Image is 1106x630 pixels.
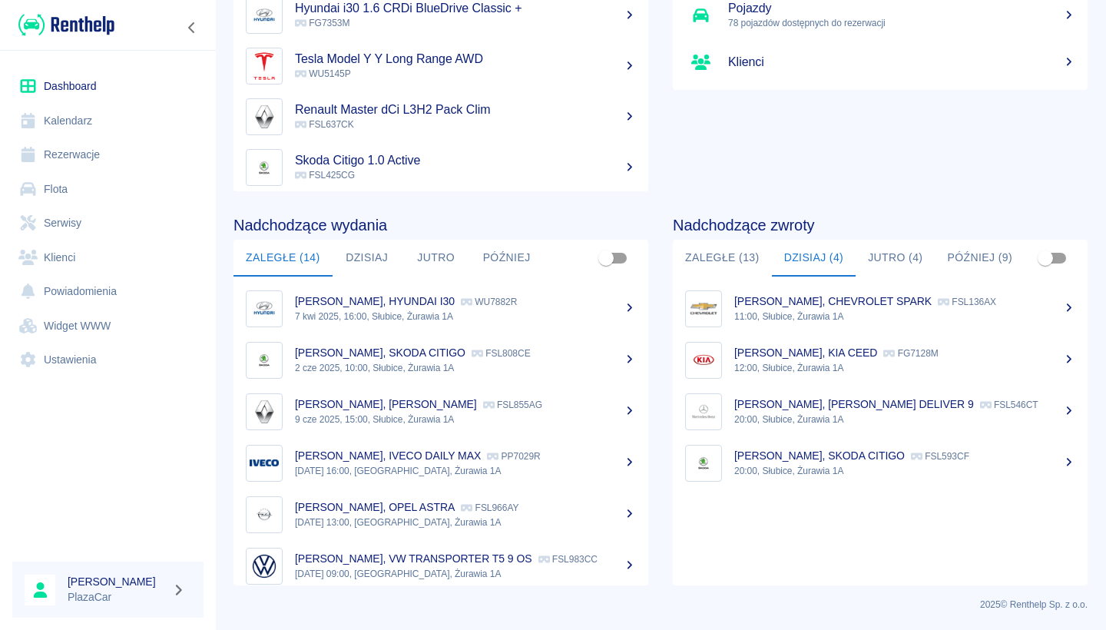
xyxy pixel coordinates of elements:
[12,69,204,104] a: Dashboard
[295,1,636,16] h5: Hyundai i30 1.6 CRDi BlueDrive Classic +
[980,400,1038,410] p: FSL546CT
[233,437,648,489] a: Image[PERSON_NAME], IVECO DAILY MAX PP7029R[DATE] 16:00, [GEOGRAPHIC_DATA], Żurawia 1A
[734,295,932,307] p: [PERSON_NAME], CHEVROLET SPARK
[295,516,636,529] p: [DATE] 13:00, [GEOGRAPHIC_DATA], Żurawia 1A
[295,119,354,130] span: FSL637CK
[673,41,1088,84] a: Klienci
[233,41,648,91] a: ImageTesla Model Y Y Long Range AWD WU5145P
[250,346,279,375] img: Image
[673,283,1088,334] a: Image[PERSON_NAME], CHEVROLET SPARK FSL136AX11:00, Słubice, Żurawia 1A
[250,294,279,323] img: Image
[734,361,1075,375] p: 12:00, Słubice, Żurawia 1A
[295,346,465,359] p: [PERSON_NAME], SKODA CITIGO
[673,437,1088,489] a: Image[PERSON_NAME], SKODA CITIGO FSL593CF20:00, Słubice, Żurawia 1A
[68,589,166,605] p: PlazaCar
[12,12,114,38] a: Renthelp logo
[538,554,598,565] p: FSL983CC
[728,16,1075,30] p: 78 pojazdów dostępnych do rezerwacji
[734,310,1075,323] p: 11:00, Słubice, Żurawia 1A
[233,240,333,277] button: Zaległe (14)
[295,361,636,375] p: 2 cze 2025, 10:00, Słubice, Żurawia 1A
[734,346,877,359] p: [PERSON_NAME], KIA CEED
[935,240,1025,277] button: Później (9)
[12,343,204,377] a: Ustawienia
[295,464,636,478] p: [DATE] 16:00, [GEOGRAPHIC_DATA], Żurawia 1A
[883,348,938,359] p: FG7128M
[295,153,636,168] h5: Skoda Citigo 1.0 Active
[673,386,1088,437] a: Image[PERSON_NAME], [PERSON_NAME] DELIVER 9 FSL546CT20:00, Słubice, Żurawia 1A
[250,552,279,581] img: Image
[250,500,279,529] img: Image
[295,310,636,323] p: 7 kwi 2025, 16:00, Słubice, Żurawia 1A
[734,464,1075,478] p: 20:00, Słubice, Żurawia 1A
[728,1,1075,16] h5: Pojazdy
[68,574,166,589] h6: [PERSON_NAME]
[689,294,718,323] img: Image
[295,51,636,67] h5: Tesla Model Y Y Long Range AWD
[250,51,279,81] img: Image
[295,102,636,118] h5: Renault Master dCi L3H2 Pack Clim
[12,206,204,240] a: Serwisy
[856,240,935,277] button: Jutro (4)
[483,400,542,410] p: FSL855AG
[1031,244,1060,273] span: Pokaż przypisane tylko do mnie
[689,397,718,426] img: Image
[911,451,969,462] p: FSL593CF
[250,153,279,182] img: Image
[12,309,204,343] a: Widget WWW
[295,567,636,581] p: [DATE] 09:00, [GEOGRAPHIC_DATA], Żurawia 1A
[250,1,279,30] img: Image
[295,18,349,28] span: FG7353M
[673,216,1088,234] h4: Nadchodzące zwroty
[250,397,279,426] img: Image
[233,91,648,142] a: ImageRenault Master dCi L3H2 Pack Clim FSL637CK
[295,170,355,181] span: FSL425CG
[673,334,1088,386] a: Image[PERSON_NAME], KIA CEED FG7128M12:00, Słubice, Żurawia 1A
[295,501,455,513] p: [PERSON_NAME], OPEL ASTRA
[233,216,648,234] h4: Nadchodzące wydania
[233,334,648,386] a: Image[PERSON_NAME], SKODA CITIGO FSL808CE2 cze 2025, 10:00, Słubice, Żurawia 1A
[233,489,648,540] a: Image[PERSON_NAME], OPEL ASTRA FSL966AY[DATE] 13:00, [GEOGRAPHIC_DATA], Żurawia 1A
[772,240,856,277] button: Dzisiaj (4)
[728,55,1075,70] h5: Klienci
[295,552,532,565] p: [PERSON_NAME], VW TRANSPORTER T5 9 OS
[233,540,648,592] a: Image[PERSON_NAME], VW TRANSPORTER T5 9 OS FSL983CC[DATE] 09:00, [GEOGRAPHIC_DATA], Żurawia 1A
[689,346,718,375] img: Image
[461,502,518,513] p: FSL966AY
[12,138,204,172] a: Rezerwacje
[472,348,531,359] p: FSL808CE
[591,244,621,273] span: Pokaż przypisane tylko do mnie
[471,240,543,277] button: Później
[295,413,636,426] p: 9 cze 2025, 15:00, Słubice, Żurawia 1A
[734,449,905,462] p: [PERSON_NAME], SKODA CITIGO
[333,240,402,277] button: Dzisiaj
[233,142,648,193] a: ImageSkoda Citigo 1.0 Active FSL425CG
[938,297,996,307] p: FSL136AX
[487,451,540,462] p: PP7029R
[233,386,648,437] a: Image[PERSON_NAME], [PERSON_NAME] FSL855AG9 cze 2025, 15:00, Słubice, Żurawia 1A
[12,104,204,138] a: Kalendarz
[295,68,351,79] span: WU5145P
[673,240,772,277] button: Zaległe (13)
[233,598,1088,612] p: 2025 © Renthelp Sp. z o.o.
[734,413,1075,426] p: 20:00, Słubice, Żurawia 1A
[250,102,279,131] img: Image
[250,449,279,478] img: Image
[295,449,481,462] p: [PERSON_NAME], IVECO DAILY MAX
[461,297,517,307] p: WU7882R
[734,398,974,410] p: [PERSON_NAME], [PERSON_NAME] DELIVER 9
[689,449,718,478] img: Image
[295,295,455,307] p: [PERSON_NAME], HYUNDAI I30
[402,240,471,277] button: Jutro
[12,240,204,275] a: Klienci
[18,12,114,38] img: Renthelp logo
[12,274,204,309] a: Powiadomienia
[295,398,477,410] p: [PERSON_NAME], [PERSON_NAME]
[233,283,648,334] a: Image[PERSON_NAME], HYUNDAI I30 WU7882R7 kwi 2025, 16:00, Słubice, Żurawia 1A
[180,18,204,38] button: Zwiń nawigację
[12,172,204,207] a: Flota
